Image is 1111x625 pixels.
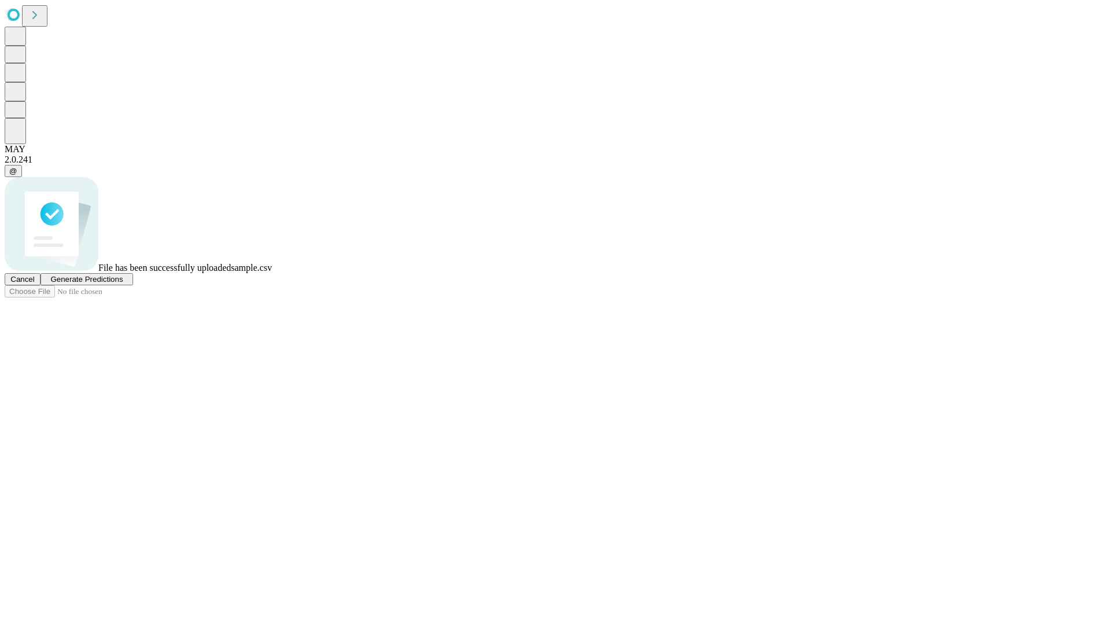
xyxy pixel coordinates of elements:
span: Cancel [10,275,35,284]
button: Cancel [5,273,41,285]
span: sample.csv [231,263,272,273]
span: File has been successfully uploaded [98,263,231,273]
div: 2.0.241 [5,155,1106,165]
button: Generate Predictions [41,273,133,285]
div: MAY [5,144,1106,155]
button: @ [5,165,22,177]
span: @ [9,167,17,175]
span: Generate Predictions [50,275,123,284]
